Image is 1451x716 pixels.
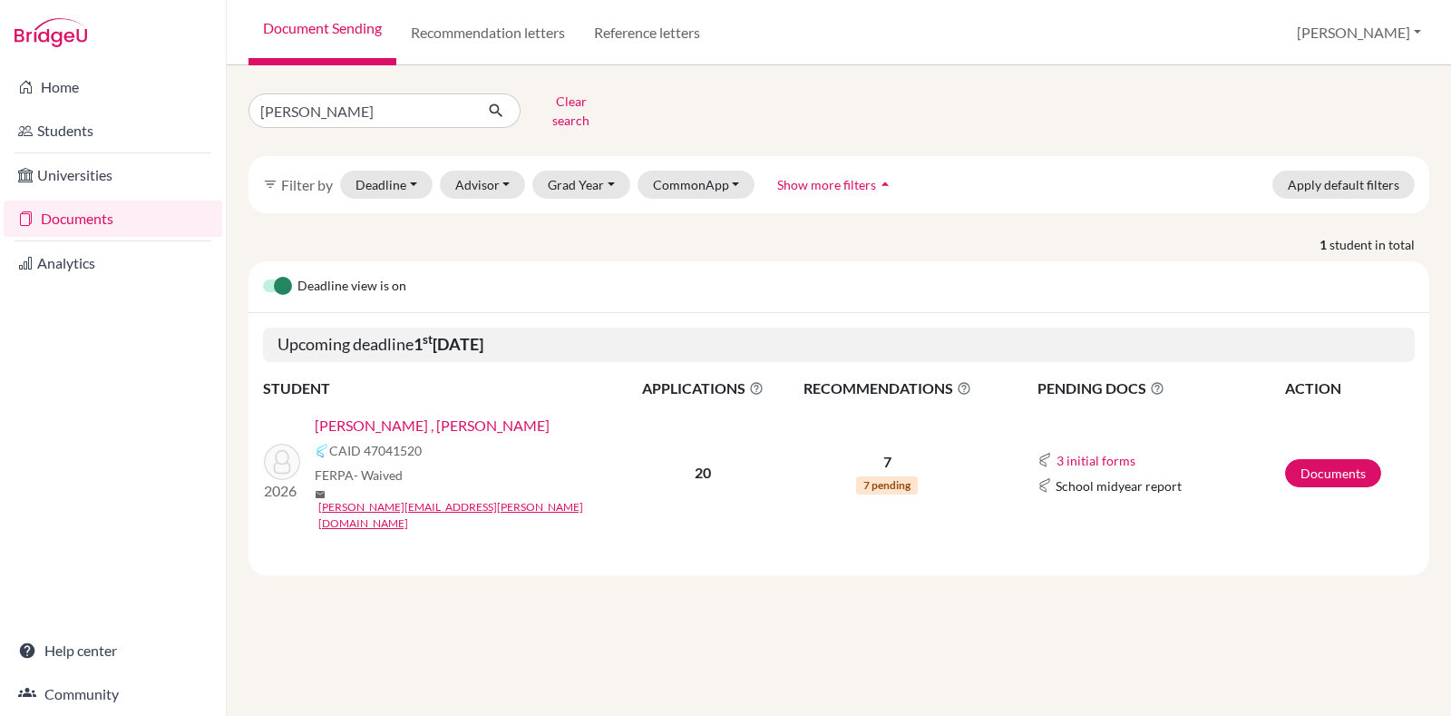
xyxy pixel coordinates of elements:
[15,18,87,47] img: Bridge-U
[1037,478,1052,493] img: Common App logo
[762,171,910,199] button: Show more filtersarrow_drop_up
[423,332,433,347] sup: st
[1037,453,1052,467] img: Common App logo
[4,201,222,237] a: Documents
[1037,378,1283,399] span: PENDING DOCS
[263,328,1415,362] h5: Upcoming deadline
[1285,459,1381,487] a: Documents
[638,171,755,199] button: CommonApp
[782,378,993,399] span: RECOMMENDATIONS
[627,378,780,399] span: APPLICATIONS
[4,157,222,193] a: Universities
[318,499,638,532] a: [PERSON_NAME][EMAIL_ADDRESS][PERSON_NAME][DOMAIN_NAME]
[876,175,894,193] i: arrow_drop_up
[4,113,222,149] a: Students
[329,441,422,460] span: CAID 47041520
[263,177,278,191] i: filter_list
[297,276,406,298] span: Deadline view is on
[782,451,993,473] p: 7
[1329,235,1429,254] span: student in total
[440,171,526,199] button: Advisor
[414,334,483,354] b: 1 [DATE]
[315,489,326,500] span: mail
[248,93,473,128] input: Find student by name...
[315,466,403,485] span: FERPA
[1320,235,1329,254] strong: 1
[1272,171,1415,199] button: Apply default filters
[695,464,711,481] b: 20
[354,467,403,483] span: - Waived
[777,177,876,192] span: Show more filters
[4,633,222,669] a: Help center
[264,480,300,502] p: 2026
[1056,450,1136,471] button: 3 initial forms
[521,87,621,134] button: Clear search
[281,176,333,193] span: Filter by
[4,245,222,281] a: Analytics
[315,444,329,458] img: Common App logo
[1289,15,1429,50] button: [PERSON_NAME]
[1056,476,1182,495] span: School midyear report
[856,476,918,495] span: 7 pending
[264,444,300,480] img: Jonan , Dalvin Diraviam
[532,171,630,199] button: Grad Year
[263,377,626,400] th: STUDENT
[4,676,222,712] a: Community
[340,171,433,199] button: Deadline
[4,69,222,105] a: Home
[315,415,550,436] a: [PERSON_NAME] , [PERSON_NAME]
[1284,377,1415,400] th: ACTION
